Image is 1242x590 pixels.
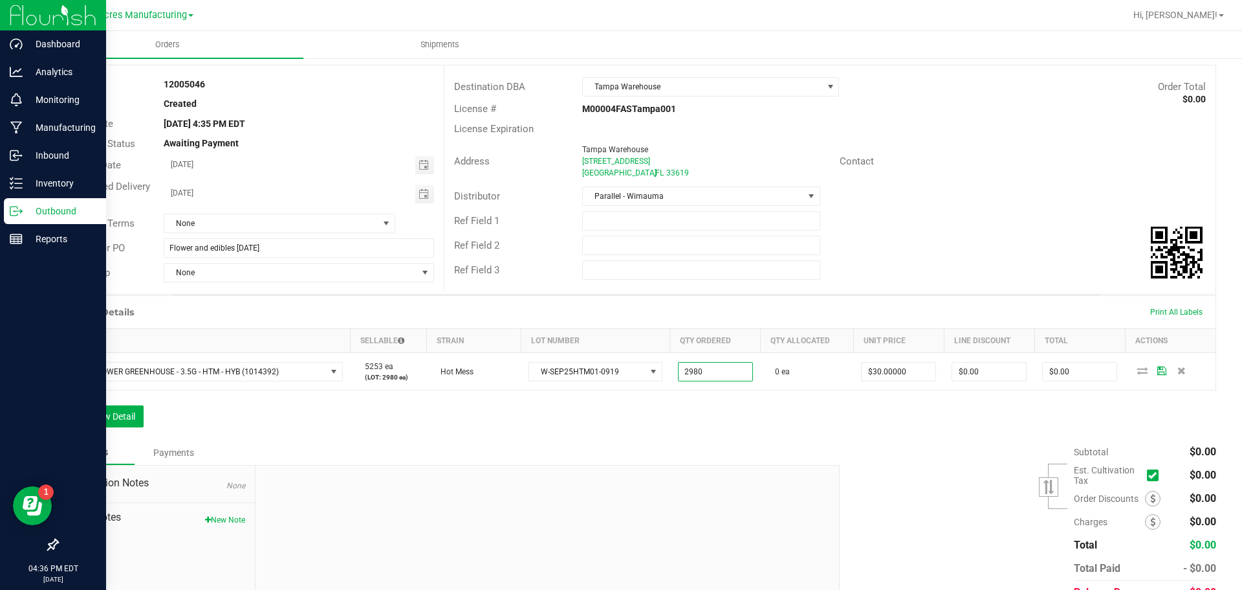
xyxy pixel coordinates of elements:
span: Destination DBA [454,81,525,93]
span: Total [1074,539,1097,551]
span: License # [454,103,496,115]
span: Requested Delivery Date [67,181,150,207]
span: Ref Field 2 [454,240,499,251]
span: Toggle calendar [415,185,434,203]
span: - $0.00 [1183,562,1216,574]
th: Qty Ordered [670,329,761,353]
div: Payments [135,441,212,464]
span: Total Paid [1074,562,1120,574]
inline-svg: Inventory [10,177,23,190]
inline-svg: Reports [10,233,23,245]
span: FD - FLOWER GREENHOUSE - 3.5G - HTM - HYB (1014392) [67,363,326,381]
span: Save Order Detail [1152,367,1171,374]
p: [DATE] [6,574,100,584]
th: Sellable [351,329,427,353]
p: Reports [23,231,100,247]
p: Inventory [23,176,100,191]
input: 0 [952,363,1026,381]
button: New Note [205,514,245,526]
span: $0.00 [1190,492,1216,505]
strong: [DATE] 4:35 PM EDT [164,119,245,129]
span: Subtotal [1074,447,1108,457]
span: Est. Cultivation Tax [1074,465,1142,486]
span: $0.00 [1190,516,1216,528]
th: Actions [1125,329,1215,353]
th: Lot Number [521,329,670,353]
span: License Expiration [454,123,534,135]
span: None [164,214,378,233]
th: Strain [426,329,521,353]
span: , [654,168,655,177]
input: 0 [1043,363,1117,381]
strong: $0.00 [1182,94,1206,104]
inline-svg: Analytics [10,65,23,78]
span: FL [655,168,664,177]
inline-svg: Inbound [10,149,23,162]
span: Order Total [1158,81,1206,93]
span: $0.00 [1190,446,1216,458]
span: None [164,264,417,282]
qrcode: 12005046 [1151,227,1203,278]
inline-svg: Manufacturing [10,121,23,134]
span: 5253 ea [358,362,393,371]
th: Unit Price [853,329,944,353]
span: None [226,481,245,490]
input: 0 [862,363,935,381]
p: Analytics [23,64,100,80]
strong: Created [164,98,197,109]
th: Total [1034,329,1125,353]
inline-svg: Monitoring [10,93,23,106]
p: (LOT: 2980 ea) [358,372,419,382]
span: Orders [138,39,197,51]
th: Line Discount [944,329,1034,353]
span: $0.00 [1190,539,1216,551]
strong: M00004FASTampa001 [582,104,676,114]
span: Charges [1074,517,1145,527]
span: Print All Labels [1150,308,1203,317]
span: $0.00 [1190,469,1216,481]
iframe: Resource center unread badge [38,484,54,500]
span: Hot Mess [434,367,474,376]
span: Toggle calendar [415,156,434,174]
span: Parallel - Wimauma [583,187,803,205]
span: Order Discounts [1074,494,1145,504]
span: Tampa Warehouse [582,145,648,154]
span: Hi, [PERSON_NAME]! [1133,10,1217,20]
th: Qty Allocated [761,329,853,353]
span: Distributor [454,190,500,202]
span: 0 ea [768,367,790,376]
p: Manufacturing [23,120,100,135]
span: Calculate cultivation tax [1147,467,1164,484]
a: Shipments [303,31,576,58]
a: Orders [31,31,303,58]
p: Monitoring [23,92,100,108]
span: 33619 [666,168,689,177]
span: [STREET_ADDRESS] [582,157,650,166]
inline-svg: Outbound [10,205,23,218]
span: Address [454,155,490,167]
p: 04:36 PM EDT [6,563,100,574]
span: Shipments [403,39,477,51]
span: Order Notes [67,510,245,525]
img: Scan me! [1151,227,1203,278]
p: Inbound [23,148,100,163]
span: Green Acres Manufacturing [71,10,187,21]
strong: 12005046 [164,79,205,89]
p: Outbound [23,203,100,219]
iframe: Resource center [13,486,52,525]
span: Destination Notes [67,475,245,491]
strong: Awaiting Payment [164,138,239,148]
span: [GEOGRAPHIC_DATA] [582,168,657,177]
span: Contact [840,155,874,167]
span: Delete Order Detail [1171,367,1191,374]
span: Ref Field 1 [454,215,499,227]
span: Tampa Warehouse [583,78,822,96]
p: Dashboard [23,36,100,52]
input: 0 [679,363,752,381]
span: W-SEP25HTM01-0919 [529,363,645,381]
inline-svg: Dashboard [10,38,23,51]
th: Item [58,329,351,353]
span: Ref Field 3 [454,264,499,276]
